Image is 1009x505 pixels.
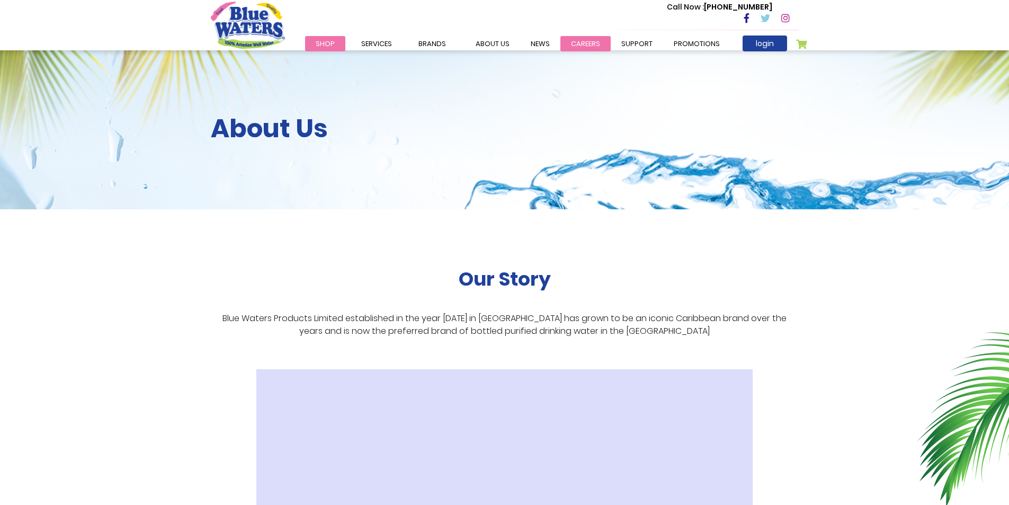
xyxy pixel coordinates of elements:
[611,36,663,51] a: support
[418,39,446,49] span: Brands
[361,39,392,49] span: Services
[465,36,520,51] a: about us
[663,36,730,51] a: Promotions
[459,268,551,290] h2: Our Story
[667,2,772,13] p: [PHONE_NUMBER]
[560,36,611,51] a: careers
[520,36,560,51] a: News
[211,113,799,144] h2: About Us
[743,36,787,51] a: login
[211,2,285,48] a: store logo
[316,39,335,49] span: Shop
[211,312,799,338] p: Blue Waters Products Limited established in the year [DATE] in [GEOGRAPHIC_DATA] has grown to be ...
[667,2,704,12] span: Call Now :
